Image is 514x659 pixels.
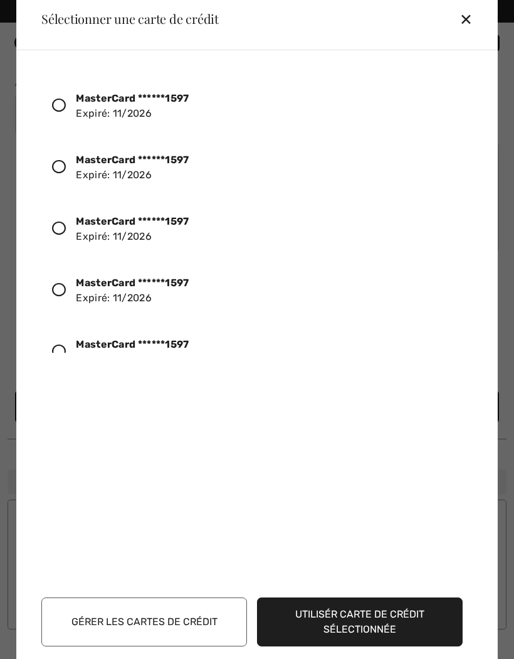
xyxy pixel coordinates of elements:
[76,153,189,183] div: Expiré: 11/2026
[76,276,189,306] div: Expiré: 11/2026
[76,91,189,121] div: Expiré: 11/2026
[459,6,483,32] div: ✕
[257,597,463,646] button: Utilisér carte de crédit sélectionnée
[76,337,189,367] div: Expiré: 11/2026
[41,597,247,646] button: Gérer les cartes de crédit
[31,13,219,25] div: Sélectionner une carte de crédit
[76,214,189,244] div: Expiré: 11/2026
